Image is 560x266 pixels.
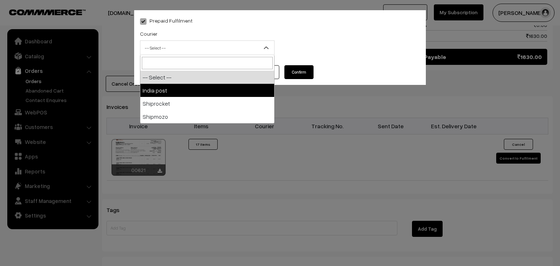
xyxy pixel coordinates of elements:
img: tab_keywords_by_traffic_grey.svg [73,42,78,48]
div: Domain: [DOMAIN_NAME] [19,19,80,25]
span: -- Select -- [140,40,275,55]
div: Domain Overview [28,43,65,48]
img: tab_domain_overview_orange.svg [20,42,26,48]
li: India post [140,84,274,97]
img: logo_orange.svg [12,12,17,17]
div: v 4.0.25 [20,12,36,17]
li: -- Select -- [140,71,274,84]
img: website_grey.svg [12,19,17,25]
li: Shipmozo [140,110,274,123]
span: -- Select -- [140,42,274,54]
div: Keywords by Traffic [81,43,123,48]
li: Shiprocket [140,97,274,110]
button: Confirm [284,65,314,79]
label: Prepaid Fulfilment [140,17,192,24]
label: Courier [140,30,157,38]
